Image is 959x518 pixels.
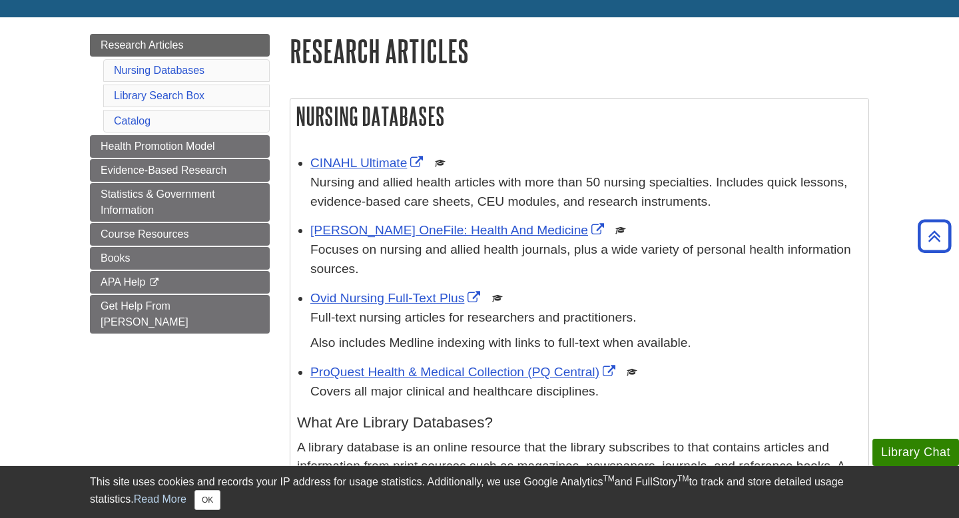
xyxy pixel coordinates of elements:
a: Research Articles [90,34,270,57]
i: This link opens in a new window [149,278,160,287]
a: Link opens in new window [310,365,619,379]
a: Evidence-Based Research [90,159,270,182]
span: Statistics & Government Information [101,188,215,216]
span: Evidence-Based Research [101,164,226,176]
span: Books [101,252,130,264]
a: Get Help From [PERSON_NAME] [90,295,270,334]
img: Scholarly or Peer Reviewed [615,225,626,236]
a: Back to Top [913,227,956,245]
a: Nursing Databases [114,65,204,76]
p: Also includes Medline indexing with links to full-text when available. [310,334,862,353]
a: Library Search Box [114,90,204,101]
p: A library database is an online resource that the library subscribes to that contains articles an... [297,438,862,495]
a: Books [90,247,270,270]
span: Course Resources [101,228,189,240]
button: Library Chat [872,439,959,466]
span: Research Articles [101,39,184,51]
span: Health Promotion Model [101,140,215,152]
img: Scholarly or Peer Reviewed [435,158,446,168]
button: Close [194,490,220,510]
div: This site uses cookies and records your IP address for usage statistics. Additionally, we use Goo... [90,474,869,510]
span: Get Help From [PERSON_NAME] [101,300,188,328]
p: Covers all major clinical and healthcare disciplines. [310,382,862,401]
p: Focuses on nursing and allied health journals, plus a wide variety of personal health information... [310,240,862,279]
p: Full-text nursing articles for researchers and practitioners. [310,308,862,328]
a: Statistics & Government Information [90,183,270,222]
a: Link opens in new window [310,291,483,305]
h4: What Are Library Databases? [297,415,862,431]
a: Link opens in new window [310,156,426,170]
a: Catalog [114,115,151,127]
a: Link opens in new window [310,223,607,237]
a: Health Promotion Model [90,135,270,158]
img: Scholarly or Peer Reviewed [627,367,637,378]
p: Nursing and allied health articles with more than 50 nursing specialties. Includes quick lessons,... [310,173,862,212]
a: APA Help [90,271,270,294]
h1: Research Articles [290,34,869,68]
sup: TM [603,474,614,483]
sup: TM [677,474,689,483]
a: Course Resources [90,223,270,246]
img: Scholarly or Peer Reviewed [492,293,503,304]
div: Guide Page Menu [90,34,270,334]
h2: Nursing Databases [290,99,868,134]
a: Read More [134,493,186,505]
span: APA Help [101,276,145,288]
